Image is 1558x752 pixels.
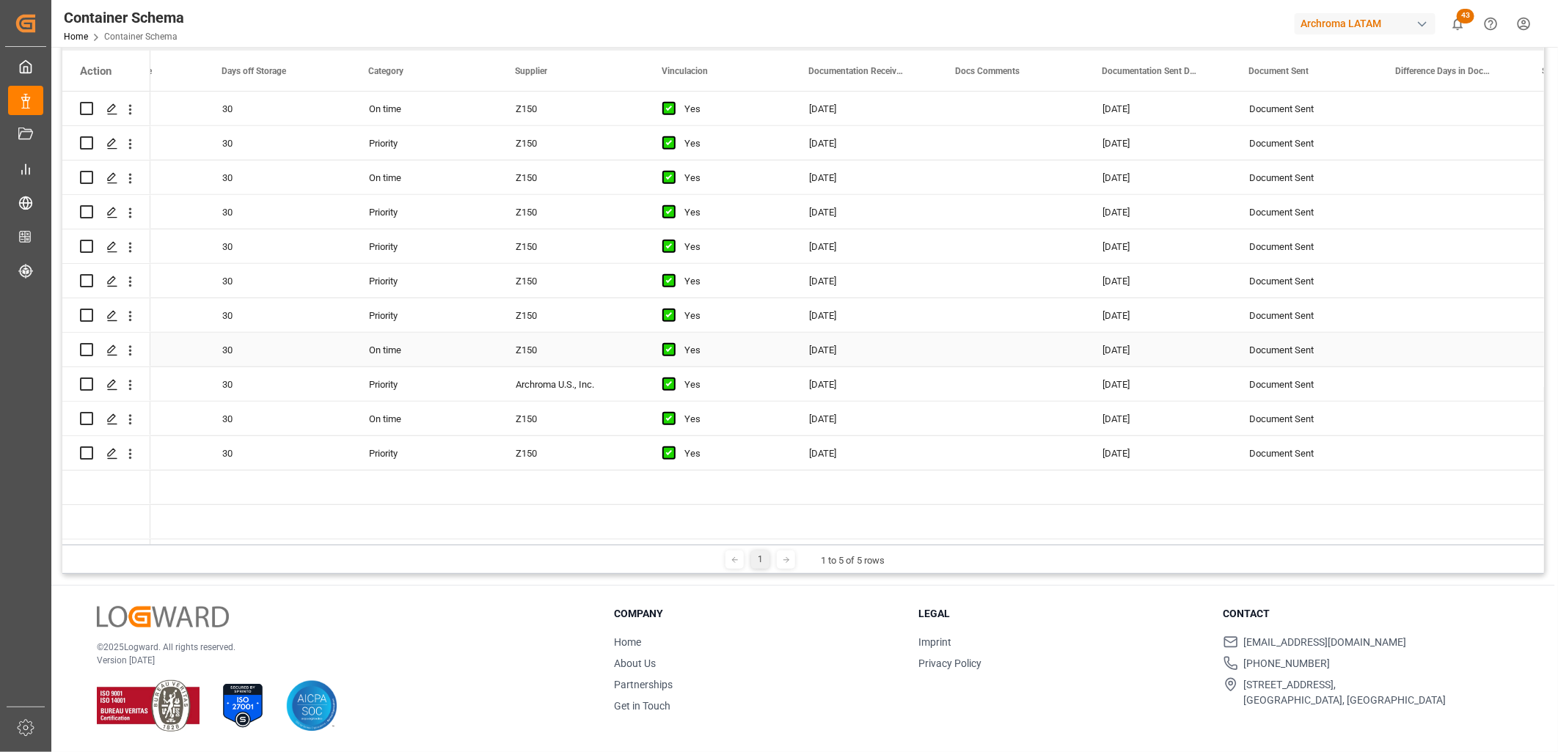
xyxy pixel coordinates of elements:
div: Press SPACE to select this row. [62,126,150,161]
div: Document Sent [1232,126,1378,160]
div: Z150 [498,92,645,125]
span: Category [368,66,403,76]
div: [DATE] [1085,264,1232,298]
div: Yes [684,230,774,264]
div: Priority [369,437,480,471]
div: 1 [751,550,769,569]
a: Partnerships [614,679,673,690]
div: On time [369,161,480,195]
div: Press SPACE to select this row. [62,367,150,402]
div: 1 to 5 of 5 rows [821,553,885,568]
div: Z150 [498,195,645,229]
div: Priority [369,299,480,333]
div: [DATE] [1085,161,1232,194]
div: 30 [205,161,351,194]
button: show 43 new notifications [1441,7,1474,40]
div: Z150 [498,229,645,263]
div: [DATE] [791,402,938,435]
div: [DATE] [791,367,938,401]
span: [PHONE_NUMBER] [1244,656,1331,671]
div: Document Sent [1232,367,1378,401]
div: Z150 [498,436,645,470]
div: [DATE] [791,161,938,194]
div: Action [80,64,111,78]
div: Priority [369,368,480,402]
div: Z150 [498,126,645,160]
div: Yes [684,127,774,161]
div: Archroma U.S., Inc. [498,367,645,401]
div: Priority [369,265,480,298]
div: Archroma LATAM [1295,13,1436,34]
button: Archroma LATAM [1295,10,1441,37]
div: Press SPACE to select this row. [62,333,150,367]
div: [DATE] [1085,436,1232,470]
div: Priority [369,230,480,264]
div: Container Schema [64,7,184,29]
div: [DATE] [791,333,938,366]
div: 30 [205,333,351,366]
div: Document Sent [1232,333,1378,366]
div: Priority [369,127,480,161]
div: 30 [205,229,351,263]
a: Imprint [918,636,951,648]
a: About Us [614,657,656,669]
span: Documentation Sent Date (CB) [1102,66,1200,76]
div: 30 [205,126,351,160]
div: Yes [684,299,774,333]
div: On time [369,92,480,126]
a: Get in Touch [614,700,670,712]
div: Press SPACE to select this row. [62,161,150,195]
a: Home [64,32,88,42]
div: Press SPACE to select this row. [62,92,150,126]
div: Yes [684,92,774,126]
div: On time [369,333,480,367]
div: [DATE] [791,195,938,229]
div: [DATE] [1085,367,1232,401]
div: 30 [205,298,351,332]
div: Yes [684,161,774,195]
div: [DATE] [791,229,938,263]
div: Document Sent [1232,436,1378,470]
div: Press SPACE to select this row. [62,264,150,298]
span: Document Sent [1248,66,1309,76]
div: Press SPACE to select this row. [62,229,150,264]
span: Supplier [515,66,547,76]
span: Difference Days in Documentation [1395,66,1493,76]
div: Press SPACE to select this row. [62,195,150,229]
div: [DATE] [791,264,938,298]
div: Document Sent [1232,195,1378,229]
img: ISO 9001 & ISO 14001 Certification [97,680,200,731]
div: [DATE] [791,126,938,160]
div: Document Sent [1232,298,1378,332]
a: Privacy Policy [918,657,981,669]
span: Docs Comments [955,66,1020,76]
div: 30 [205,436,351,470]
div: Press SPACE to select this row. [62,505,150,539]
div: Document Sent [1232,92,1378,125]
div: [DATE] [1085,298,1232,332]
p: © 2025 Logward. All rights reserved. [97,641,577,654]
div: 30 [205,367,351,401]
a: Home [614,636,641,648]
div: [DATE] [1085,92,1232,125]
div: [DATE] [791,298,938,332]
p: Version [DATE] [97,654,577,667]
div: Z150 [498,402,645,435]
div: [DATE] [1085,229,1232,263]
div: Z150 [498,161,645,194]
div: Press SPACE to select this row. [62,436,150,471]
div: 30 [205,195,351,229]
div: [DATE] [1085,195,1232,229]
div: 30 [205,402,351,435]
img: AICPA SOC [286,680,337,731]
div: Yes [684,196,774,229]
span: Days off Storage [222,66,286,76]
div: [DATE] [1085,126,1232,160]
span: [STREET_ADDRESS], [GEOGRAPHIC_DATA], [GEOGRAPHIC_DATA] [1244,677,1447,708]
div: 30 [205,92,351,125]
div: Yes [684,333,774,367]
div: Yes [684,265,774,298]
div: Yes [684,368,774,402]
